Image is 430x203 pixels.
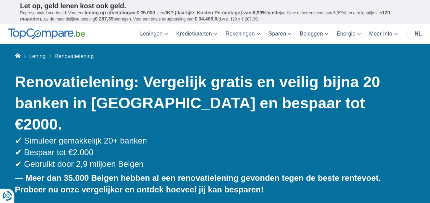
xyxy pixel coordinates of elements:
[95,16,114,22] span: € 287,39
[136,24,172,44] a: Leningen
[29,53,45,59] a: Lening
[15,71,410,135] h1: Renovatielening: Vergelijk gratis en veilig bijna 20 banken in [GEOGRAPHIC_DATA] en bespaar tot €...
[195,16,217,22] span: € 34.486,8
[8,28,85,39] img: TopCompare
[365,24,402,44] a: Meer Info
[20,10,410,22] p: Representatief voorbeeld: Voor een van , een ( jaarlijkse debetrentevoet van 6,99%) en een loopti...
[172,24,221,44] a: Kredietkaarten
[411,24,426,44] a: nl
[333,24,365,44] a: Energie
[54,53,94,59] span: Renovatielening
[15,53,21,59] a: Home
[20,10,390,22] span: 120 maanden
[15,173,381,194] b: — Meer dan 35.000 Belgen hebben al een renovatielening gevonden tegen de beste rentevoet. Probeer...
[221,24,264,44] a: Rekeningen
[296,24,333,44] a: Beleggen
[20,2,410,10] p: Let op, geld lenen kost ook geld.
[136,10,155,15] span: € 25.000
[164,10,266,15] span: JKP (Jaarlijks Kosten Percentage) van 6,99%
[264,24,296,44] a: Sparen
[15,135,410,170] div: ✔ Simuleer gemakkelijk 20+ banken ✔ Bespaar tot €2.000 ✔ Gebruikt door 2,9 miljoen Belgen
[268,10,280,15] span: vaste
[84,10,130,15] span: lening op afbetaling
